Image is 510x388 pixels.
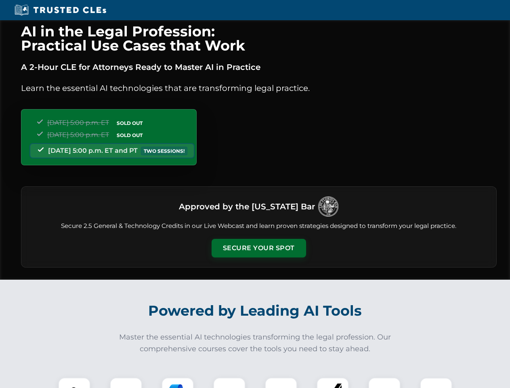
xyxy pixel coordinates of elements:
p: Secure 2.5 General & Technology Credits in our Live Webcast and learn proven strategies designed ... [31,221,487,231]
span: SOLD OUT [114,131,145,139]
span: [DATE] 5:00 p.m. ET [47,119,109,127]
h2: Powered by Leading AI Tools [31,297,479,325]
span: [DATE] 5:00 p.m. ET [47,131,109,139]
h3: Approved by the [US_STATE] Bar [179,199,315,214]
img: Logo [318,196,338,217]
button: Secure Your Spot [212,239,306,257]
h1: AI in the Legal Profession: Practical Use Cases that Work [21,24,497,53]
p: Learn the essential AI technologies that are transforming legal practice. [21,82,497,95]
p: A 2-Hour CLE for Attorneys Ready to Master AI in Practice [21,61,497,74]
span: SOLD OUT [114,119,145,127]
img: Trusted CLEs [12,4,109,16]
p: Master the essential AI technologies transforming the legal profession. Our comprehensive courses... [114,331,397,355]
